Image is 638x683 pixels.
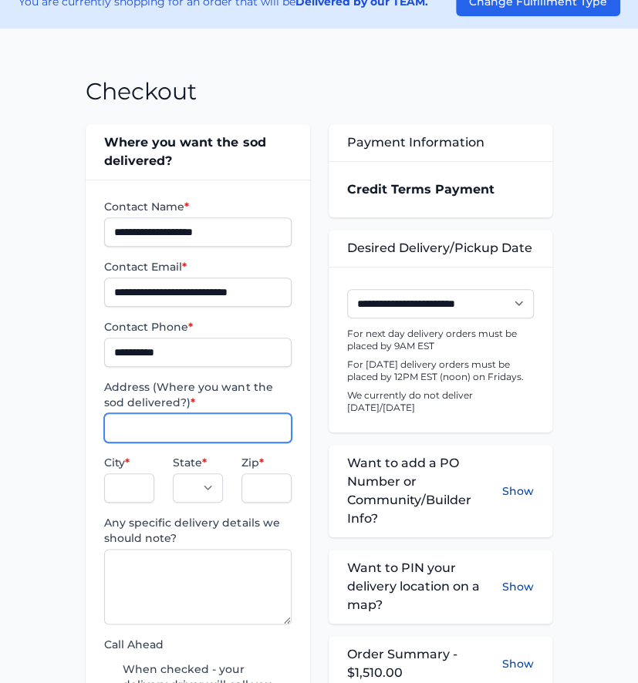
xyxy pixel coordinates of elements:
label: Call Ahead [104,637,291,652]
strong: Credit Terms Payment [347,182,495,197]
label: Any specific delivery details we should note? [104,515,291,546]
label: Contact Name [104,199,291,214]
button: Show [502,656,534,671]
label: Address (Where you want the sod delivered?) [104,379,291,410]
p: For next day delivery orders must be placed by 9AM EST [347,328,534,352]
h1: Checkout [86,78,197,106]
div: Desired Delivery/Pickup Date [329,230,552,267]
label: Contact Phone [104,319,291,335]
label: Zip [241,455,292,470]
label: Contact Email [104,259,291,274]
button: Show [502,454,534,528]
div: Where you want the sod delivered? [86,124,309,180]
p: We currently do not deliver [DATE]/[DATE] [347,389,534,414]
span: Want to add a PO Number or Community/Builder Info? [347,454,502,528]
div: Payment Information [329,124,552,161]
span: Order Summary - $1,510.00 [347,645,502,682]
span: Want to PIN your delivery location on a map? [347,559,502,614]
label: City [104,455,154,470]
button: Show [502,559,534,614]
p: For [DATE] delivery orders must be placed by 12PM EST (noon) on Fridays. [347,358,534,383]
label: State [173,455,223,470]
